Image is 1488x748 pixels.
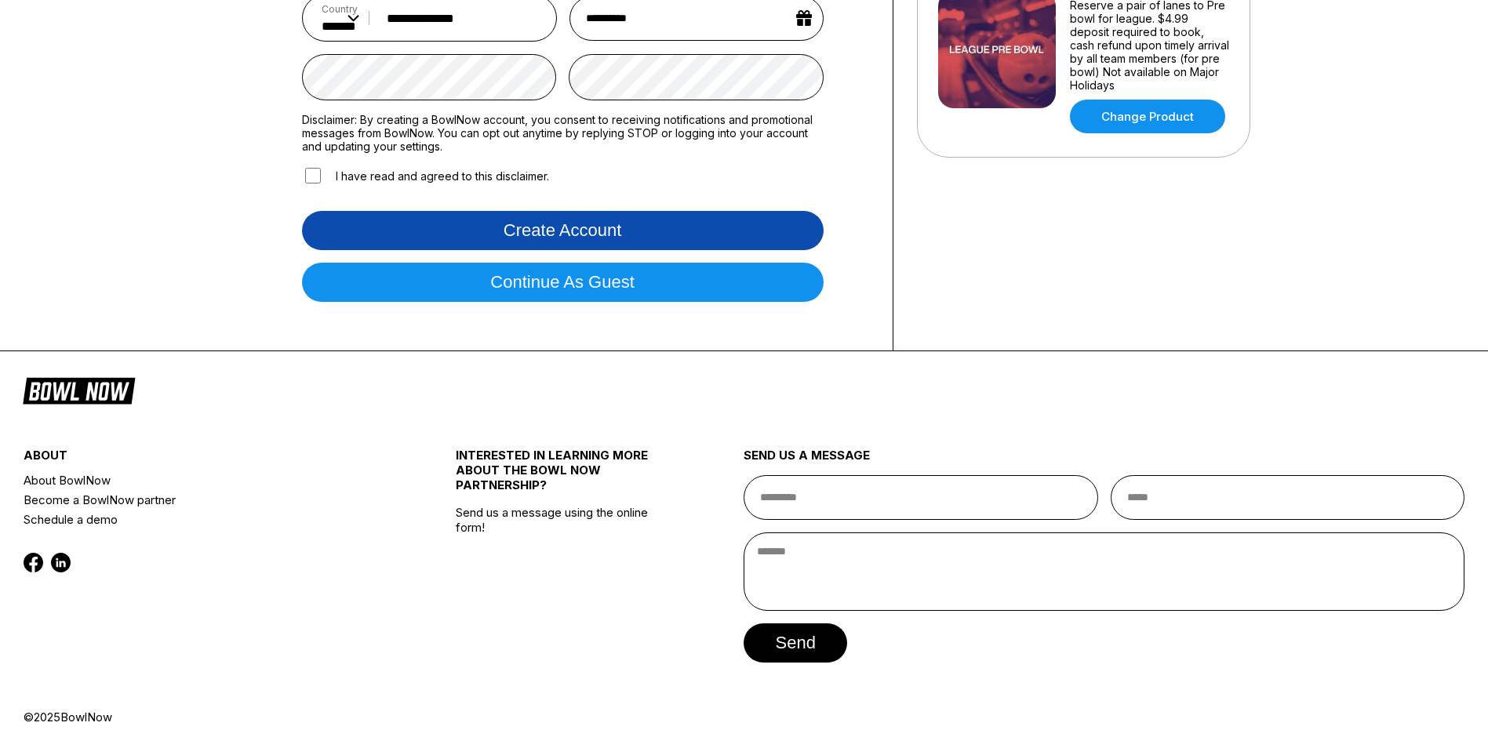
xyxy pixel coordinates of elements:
div: Send us a message using the online form! [456,413,672,710]
a: Schedule a demo [24,510,384,529]
a: Become a BowlNow partner [24,490,384,510]
input: I have read and agreed to this disclaimer. [305,168,321,183]
div: about [24,448,384,470]
button: send [744,623,846,663]
a: About BowlNow [24,470,384,490]
label: Disclaimer: By creating a BowlNow account, you consent to receiving notifications and promotional... [302,113,824,153]
div: send us a message [744,448,1464,475]
a: Change Product [1070,100,1225,133]
label: Country [322,3,359,15]
div: INTERESTED IN LEARNING MORE ABOUT THE BOWL NOW PARTNERSHIP? [456,448,672,505]
button: Create account [302,211,824,250]
div: © 2025 BowlNow [24,710,1464,724]
button: Continue as guest [302,263,824,302]
label: I have read and agreed to this disclaimer. [302,165,549,186]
